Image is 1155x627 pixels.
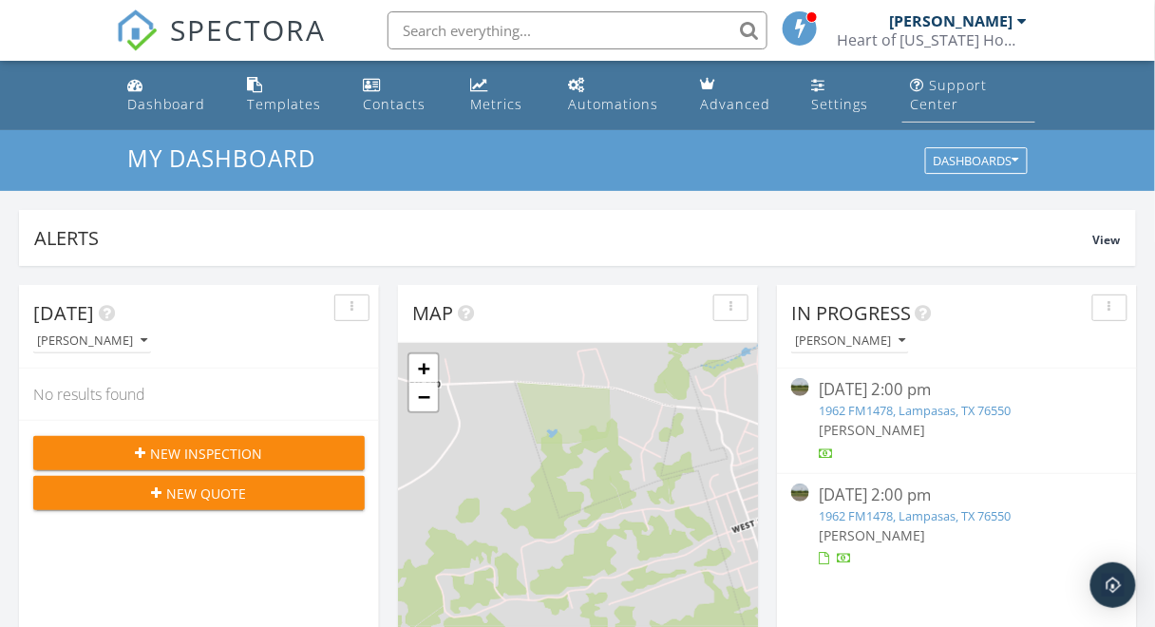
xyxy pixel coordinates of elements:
[791,378,1123,463] a: [DATE] 2:00 pm 1962 FM1478, Lampasas, TX 76550 [PERSON_NAME]
[247,95,321,113] div: Templates
[470,95,522,113] div: Metrics
[819,421,925,439] span: [PERSON_NAME]
[34,225,1093,251] div: Alerts
[837,30,1027,49] div: Heart of Texas Home inspections, PLLC
[819,507,1011,524] a: 1962 FM1478, Lampasas, TX 76550
[127,142,315,174] span: My Dashboard
[33,329,151,354] button: [PERSON_NAME]
[910,76,987,113] div: Support Center
[1093,232,1121,248] span: View
[19,369,379,420] div: No results found
[127,95,206,113] div: Dashboard
[33,300,94,326] span: [DATE]
[37,334,147,348] div: [PERSON_NAME]
[795,334,905,348] div: [PERSON_NAME]
[791,378,809,396] img: streetview
[560,68,677,123] a: Automations (Basic)
[463,68,545,123] a: Metrics
[934,155,1019,168] div: Dashboards
[33,476,365,510] button: New Quote
[925,148,1028,175] button: Dashboards
[151,444,263,464] span: New Inspection
[120,68,225,123] a: Dashboard
[568,95,658,113] div: Automations
[819,484,1095,507] div: [DATE] 2:00 pm
[116,26,327,66] a: SPECTORA
[902,68,1035,123] a: Support Center
[819,378,1095,402] div: [DATE] 2:00 pm
[33,436,365,470] button: New Inspection
[167,484,247,503] span: New Quote
[791,484,1123,568] a: [DATE] 2:00 pm 1962 FM1478, Lampasas, TX 76550 [PERSON_NAME]
[1090,562,1136,608] div: Open Intercom Messenger
[239,68,340,123] a: Templates
[819,402,1011,419] a: 1962 FM1478, Lampasas, TX 76550
[805,68,888,123] a: Settings
[700,95,770,113] div: Advanced
[171,9,327,49] span: SPECTORA
[791,300,911,326] span: In Progress
[819,526,925,544] span: [PERSON_NAME]
[363,95,426,113] div: Contacts
[412,300,453,326] span: Map
[692,68,789,123] a: Advanced
[116,9,158,51] img: The Best Home Inspection Software - Spectora
[791,329,909,354] button: [PERSON_NAME]
[791,484,809,502] img: streetview
[812,95,869,113] div: Settings
[409,383,438,411] a: Zoom out
[409,354,438,383] a: Zoom in
[355,68,447,123] a: Contacts
[889,11,1013,30] div: [PERSON_NAME]
[388,11,767,49] input: Search everything...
